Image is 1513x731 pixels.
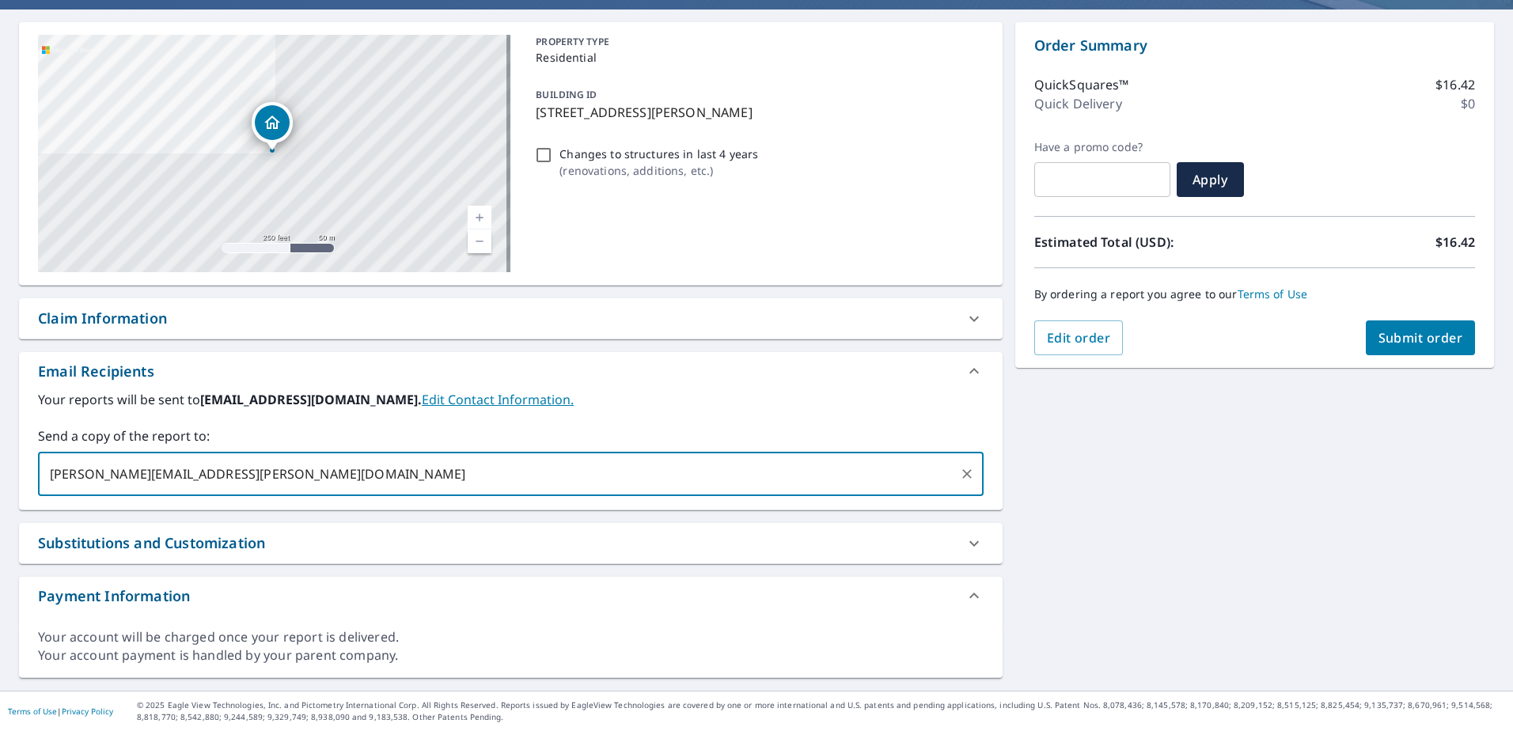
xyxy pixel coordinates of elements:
[1238,286,1308,301] a: Terms of Use
[468,206,491,229] a: Current Level 17, Zoom In
[137,699,1505,723] p: © 2025 Eagle View Technologies, Inc. and Pictometry International Corp. All Rights Reserved. Repo...
[38,646,984,665] div: Your account payment is handled by your parent company.
[468,229,491,253] a: Current Level 17, Zoom Out
[1034,94,1122,113] p: Quick Delivery
[536,35,976,49] p: PROPERTY TYPE
[422,391,574,408] a: EditContactInfo
[38,585,190,607] div: Payment Information
[1034,75,1129,94] p: QuickSquares™
[38,390,984,409] label: Your reports will be sent to
[1366,320,1476,355] button: Submit order
[1034,320,1124,355] button: Edit order
[38,308,167,329] div: Claim Information
[1189,171,1231,188] span: Apply
[1378,329,1463,347] span: Submit order
[252,102,293,151] div: Dropped pin, building 1, Residential property, 20 Floral Ln Trumbull, CT 06611
[62,706,113,717] a: Privacy Policy
[1435,75,1475,94] p: $16.42
[1435,233,1475,252] p: $16.42
[1461,94,1475,113] p: $0
[38,361,154,382] div: Email Recipients
[1047,329,1111,347] span: Edit order
[559,146,758,162] p: Changes to structures in last 4 years
[1034,287,1475,301] p: By ordering a report you agree to our
[19,298,1003,339] div: Claim Information
[38,532,265,554] div: Substitutions and Customization
[8,706,57,717] a: Terms of Use
[559,162,758,179] p: ( renovations, additions, etc. )
[1034,35,1475,56] p: Order Summary
[38,426,984,445] label: Send a copy of the report to:
[1177,162,1244,197] button: Apply
[536,49,976,66] p: Residential
[1034,233,1255,252] p: Estimated Total (USD):
[536,88,597,101] p: BUILDING ID
[19,352,1003,390] div: Email Recipients
[956,463,978,485] button: Clear
[200,391,422,408] b: [EMAIL_ADDRESS][DOMAIN_NAME].
[19,577,1003,615] div: Payment Information
[8,706,113,716] p: |
[38,628,984,646] div: Your account will be charged once your report is delivered.
[19,523,1003,563] div: Substitutions and Customization
[536,103,976,122] p: [STREET_ADDRESS][PERSON_NAME]
[1034,140,1170,154] label: Have a promo code?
